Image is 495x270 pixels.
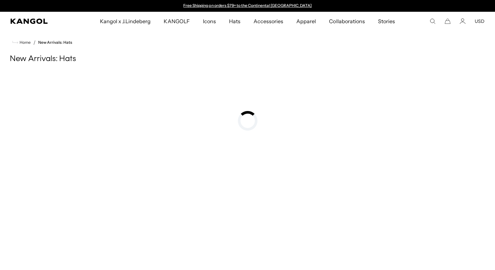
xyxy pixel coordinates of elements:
[10,54,485,64] h1: New Arrivals: Hats
[10,19,66,24] a: Kangol
[93,12,157,31] a: Kangol x J.Lindeberg
[445,18,451,24] button: Cart
[180,3,315,8] slideshow-component: Announcement bar
[157,12,196,31] a: KANGOLF
[290,12,322,31] a: Apparel
[223,12,247,31] a: Hats
[371,12,402,31] a: Stories
[475,18,485,24] button: USD
[180,3,315,8] div: 1 of 2
[38,40,72,45] a: New Arrivals: Hats
[18,40,31,45] span: Home
[430,18,436,24] summary: Search here
[229,12,240,31] span: Hats
[460,18,466,24] a: Account
[180,3,315,8] div: Announcement
[100,12,151,31] span: Kangol x J.Lindeberg
[247,12,290,31] a: Accessories
[378,12,395,31] span: Stories
[196,12,223,31] a: Icons
[183,3,312,8] a: Free Shipping on orders $79+ to the Continental [GEOGRAPHIC_DATA]
[12,40,31,45] a: Home
[31,39,36,46] li: /
[254,12,283,31] span: Accessories
[203,12,216,31] span: Icons
[296,12,316,31] span: Apparel
[164,12,190,31] span: KANGOLF
[322,12,371,31] a: Collaborations
[329,12,365,31] span: Collaborations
